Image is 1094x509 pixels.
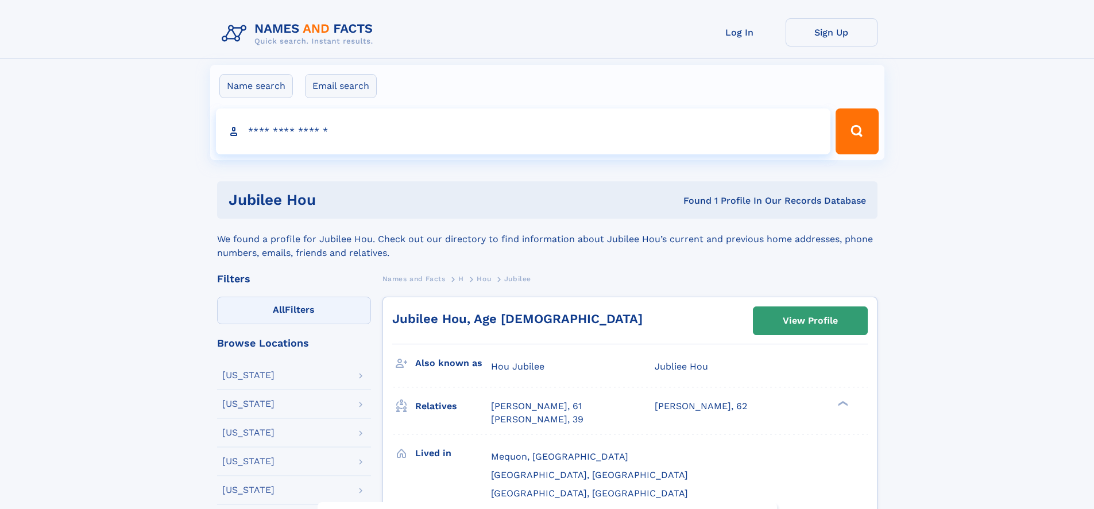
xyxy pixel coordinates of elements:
a: View Profile [753,307,867,335]
span: Hou [477,275,491,283]
div: View Profile [783,308,838,334]
h1: Jubilee Hou [229,193,500,207]
div: Found 1 Profile In Our Records Database [500,195,866,207]
h3: Lived in [415,444,491,463]
div: [US_STATE] [222,457,275,466]
span: Jubilee [504,275,531,283]
a: Hou [477,271,491,286]
label: Email search [305,74,377,98]
div: [US_STATE] [222,371,275,380]
a: [PERSON_NAME], 61 [491,400,582,413]
h3: Also known as [415,353,491,373]
div: ❯ [835,400,849,407]
a: H [458,271,464,286]
span: All [273,304,285,315]
div: Filters [217,274,371,284]
input: search input [216,108,831,154]
h3: Relatives [415,397,491,416]
div: [US_STATE] [222,428,275,437]
span: Hou Jubilee [491,361,544,372]
button: Search Button [836,108,878,154]
a: Sign Up [786,18,877,46]
a: [PERSON_NAME], 39 [491,413,583,426]
a: Log In [694,18,786,46]
div: [US_STATE] [222,399,275,409]
span: Mequon, [GEOGRAPHIC_DATA] [491,451,628,462]
label: Filters [217,297,371,324]
span: Jubliee Hou [655,361,708,372]
span: [GEOGRAPHIC_DATA], [GEOGRAPHIC_DATA] [491,488,688,499]
img: Logo Names and Facts [217,18,382,49]
div: [US_STATE] [222,485,275,495]
div: Browse Locations [217,338,371,348]
a: [PERSON_NAME], 62 [655,400,747,413]
a: Jubilee Hou, Age [DEMOGRAPHIC_DATA] [392,312,643,326]
span: H [458,275,464,283]
div: We found a profile for Jubilee Hou. Check out our directory to find information about Jubilee Hou... [217,219,877,260]
span: [GEOGRAPHIC_DATA], [GEOGRAPHIC_DATA] [491,469,688,480]
a: Names and Facts [382,271,446,286]
label: Name search [219,74,293,98]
